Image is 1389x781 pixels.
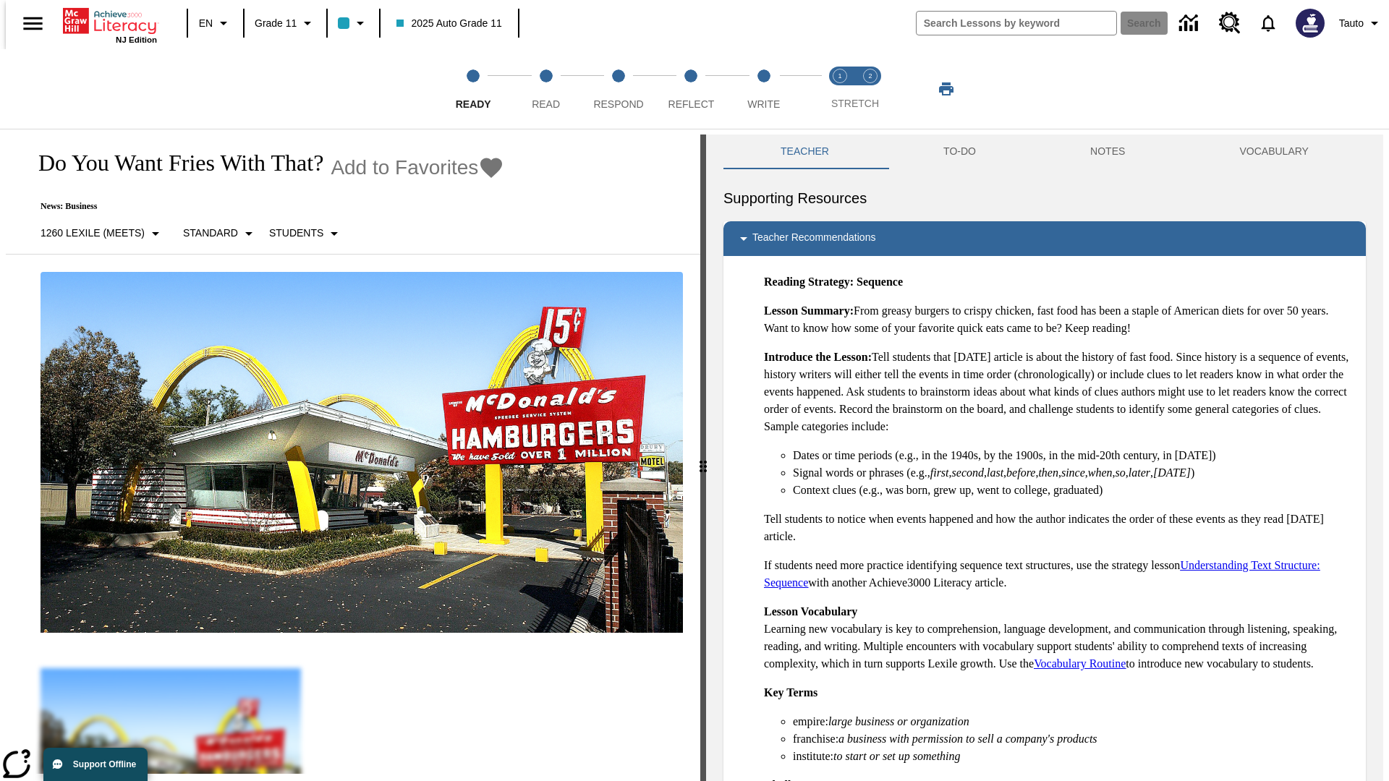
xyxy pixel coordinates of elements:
button: Ready step 1 of 5 [431,49,515,129]
p: From greasy burgers to crispy chicken, fast food has been a staple of American diets for over 50 ... [764,302,1354,337]
span: 2025 Auto Grade 11 [396,16,501,31]
p: Tell students that [DATE] article is about the history of fast food. Since history is a sequence ... [764,349,1354,435]
a: Data Center [1171,4,1210,43]
div: activity [706,135,1383,781]
button: Read step 2 of 5 [504,49,587,129]
a: Resource Center, Will open in new tab [1210,4,1249,43]
button: Support Offline [43,748,148,781]
button: Open side menu [12,2,54,45]
p: Standard [183,226,238,241]
p: Tell students to notice when events happened and how the author indicates the order of these even... [764,511,1354,545]
em: then [1038,466,1058,479]
span: Respond [593,98,643,110]
em: large business or organization [828,715,969,727]
div: Press Enter or Spacebar and then press right and left arrow keys to move the slider [700,135,706,781]
text: 1 [838,72,841,80]
strong: Reading Strategy: [764,276,854,288]
em: first [930,466,949,479]
button: VOCABULARY [1182,135,1366,169]
button: Teacher [723,135,886,169]
button: Respond step 3 of 5 [577,49,660,129]
strong: Sequence [857,276,903,288]
p: Learning new vocabulary is key to comprehension, language development, and communication through ... [764,603,1354,673]
img: One of the first McDonald's stores, with the iconic red sign and golden arches. [41,272,683,633]
button: Select Lexile, 1260 Lexile (Meets) [35,221,170,247]
div: Instructional Panel Tabs [723,135,1366,169]
a: Vocabulary Routine [1034,657,1126,670]
em: second [952,466,984,479]
span: Support Offline [73,759,136,769]
img: Avatar [1296,9,1325,38]
div: reading [6,135,700,774]
div: Teacher Recommendations [723,221,1366,256]
em: to start or set up something [833,750,961,762]
button: Add to Favorites - Do You Want Fries With That? [331,155,504,180]
p: 1260 Lexile (Meets) [41,226,145,241]
h6: Supporting Resources [723,187,1366,210]
button: Stretch Respond step 2 of 2 [849,49,891,129]
button: Grade: Grade 11, Select a grade [249,10,322,36]
button: Reflect step 4 of 5 [649,49,733,129]
p: Students [269,226,323,241]
strong: Key Terms [764,686,817,699]
span: Grade 11 [255,16,297,31]
button: Write step 5 of 5 [722,49,806,129]
li: empire: [793,713,1354,730]
em: last [987,466,1003,479]
button: NOTES [1033,135,1182,169]
button: Select a new avatar [1287,4,1333,42]
a: Understanding Text Structure: Sequence [764,559,1320,589]
p: If students need more practice identifying sequence text structures, use the strategy lesson with... [764,557,1354,592]
button: Print [923,76,969,102]
button: Stretch Read step 1 of 2 [819,49,861,129]
p: Teacher Recommendations [752,230,875,247]
a: Notifications [1249,4,1287,42]
strong: Lesson Summary: [764,304,854,317]
em: when [1088,466,1113,479]
button: TO-DO [886,135,1033,169]
input: search field [917,12,1116,35]
span: EN [199,16,213,31]
text: 2 [868,72,872,80]
em: a business with permission to sell a company's products [838,733,1097,745]
span: Ready [456,98,491,110]
li: franchise: [793,730,1354,748]
li: Dates or time periods (e.g., in the 1940s, by the 1900s, in the mid-20th century, in [DATE]) [793,447,1354,464]
span: Reflect [668,98,715,110]
li: institute: [793,748,1354,765]
h1: Do You Want Fries With That? [23,150,323,176]
span: STRETCH [831,98,879,109]
div: Home [63,5,157,44]
li: Context clues (e.g., was born, grew up, went to college, graduated) [793,482,1354,499]
button: Select Student [263,221,349,247]
em: before [1006,466,1035,479]
span: Tauto [1339,16,1364,31]
strong: Lesson Vocabulary [764,605,857,618]
em: so [1116,466,1126,479]
span: NJ Edition [116,35,157,44]
button: Language: EN, Select a language [192,10,239,36]
span: Add to Favorites [331,156,478,179]
em: later [1129,466,1150,479]
em: [DATE] [1153,466,1191,479]
li: Signal words or phrases (e.g., , , , , , , , , , ) [793,464,1354,482]
span: Write [747,98,780,110]
button: Scaffolds, Standard [177,221,263,247]
strong: Introduce the Lesson: [764,351,872,363]
em: since [1061,466,1085,479]
button: Profile/Settings [1333,10,1389,36]
button: Class color is light blue. Change class color [332,10,375,36]
p: News: Business [23,201,504,212]
span: Read [532,98,560,110]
